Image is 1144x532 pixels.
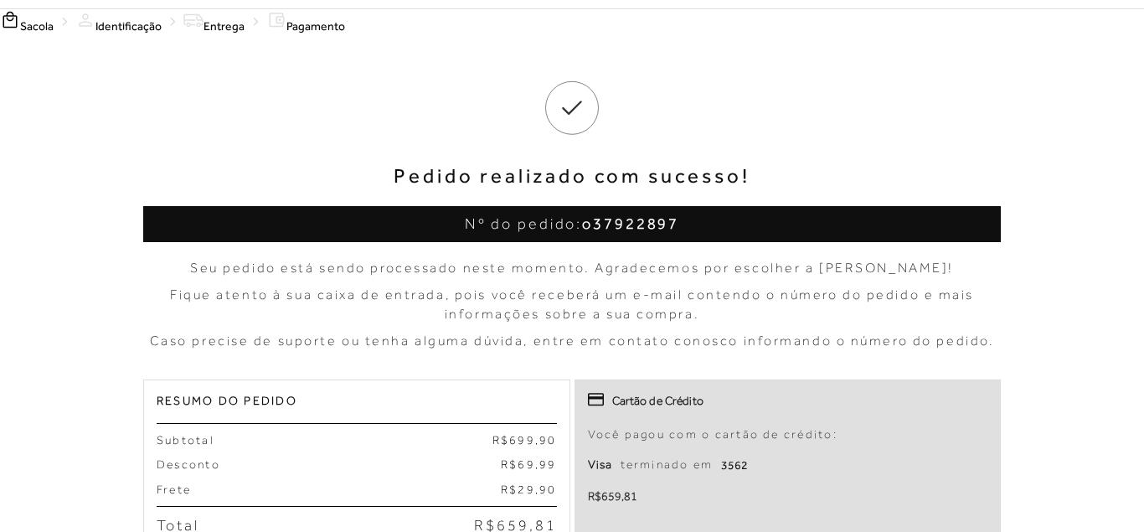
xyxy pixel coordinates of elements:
[624,489,637,503] span: 81
[612,393,703,410] span: Cartão de Crédito
[157,482,191,498] span: Frete
[601,489,624,503] span: 659,
[157,457,220,473] span: Desconto
[588,426,988,443] p: Você pagou com o cartão de crédito:
[157,432,214,449] span: Subtotal
[75,19,162,33] a: Identificação
[394,164,750,187] span: Pedido realizado com sucesso!
[582,214,679,235] span: o37922897
[150,333,995,349] span: Caso precise de suporte ou tenha alguma dúvida, entre em contato conosco informando o número do p...
[539,457,556,471] span: 99
[509,433,539,447] span: 699,
[539,433,556,447] span: 90
[501,483,518,496] span: R$
[518,483,539,496] span: 29,
[501,457,518,471] span: R$
[721,457,748,474] span: 3562
[588,489,601,503] span: R$
[183,19,245,33] a: Entrega
[170,287,974,321] span: Fique atento à sua caixa de entrada, pois você receberá um e-mail contendo o número do pedido e m...
[539,483,556,496] span: 90
[157,394,297,407] span: Resumo do Pedido
[465,214,582,235] span: Nº do pedido:
[621,457,714,473] span: terminado em
[518,457,539,471] span: 69,
[588,457,612,473] span: visa
[492,433,509,447] span: R$
[266,19,345,33] a: Pagamento
[190,261,954,276] span: Seu pedido está sendo processado neste momento. Agradecemos por escolher a [PERSON_NAME]!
